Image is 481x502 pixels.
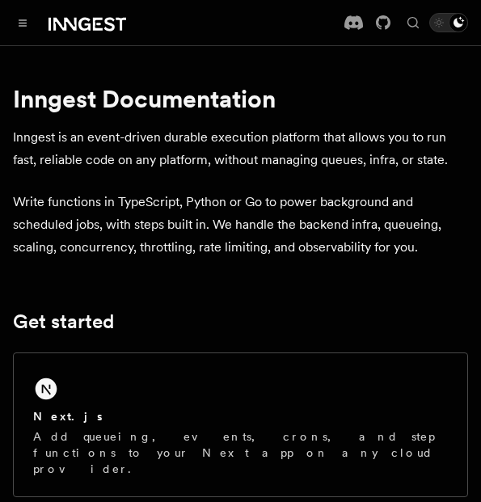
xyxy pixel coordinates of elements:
[429,13,468,32] button: Toggle dark mode
[13,84,468,113] h1: Inngest Documentation
[13,191,468,259] p: Write functions in TypeScript, Python or Go to power background and scheduled jobs, with steps bu...
[13,126,468,171] p: Inngest is an event-driven durable execution platform that allows you to run fast, reliable code ...
[33,408,103,424] h2: Next.js
[13,352,468,497] a: Next.jsAdd queueing, events, crons, and step functions to your Next app on any cloud provider.
[13,13,32,32] button: Toggle navigation
[403,13,423,32] button: Find something...
[33,428,448,477] p: Add queueing, events, crons, and step functions to your Next app on any cloud provider.
[13,310,114,333] a: Get started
